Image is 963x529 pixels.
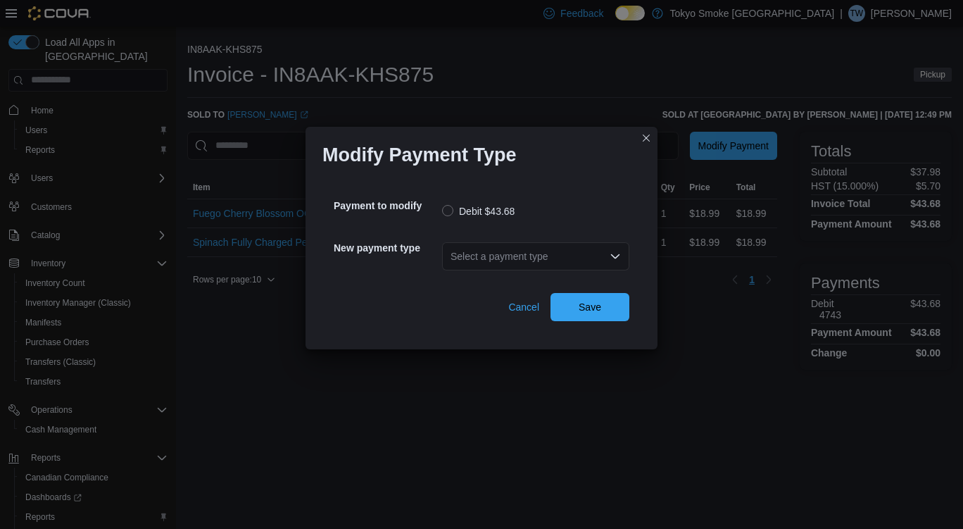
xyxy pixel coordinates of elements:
[503,293,545,321] button: Cancel
[638,130,655,147] button: Closes this modal window
[508,300,539,314] span: Cancel
[334,234,439,262] h5: New payment type
[322,144,517,166] h1: Modify Payment Type
[451,248,452,265] input: Accessible screen reader label
[334,192,439,220] h5: Payment to modify
[550,293,629,321] button: Save
[442,203,515,220] label: Debit $43.68
[579,300,601,314] span: Save
[610,251,621,262] button: Open list of options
